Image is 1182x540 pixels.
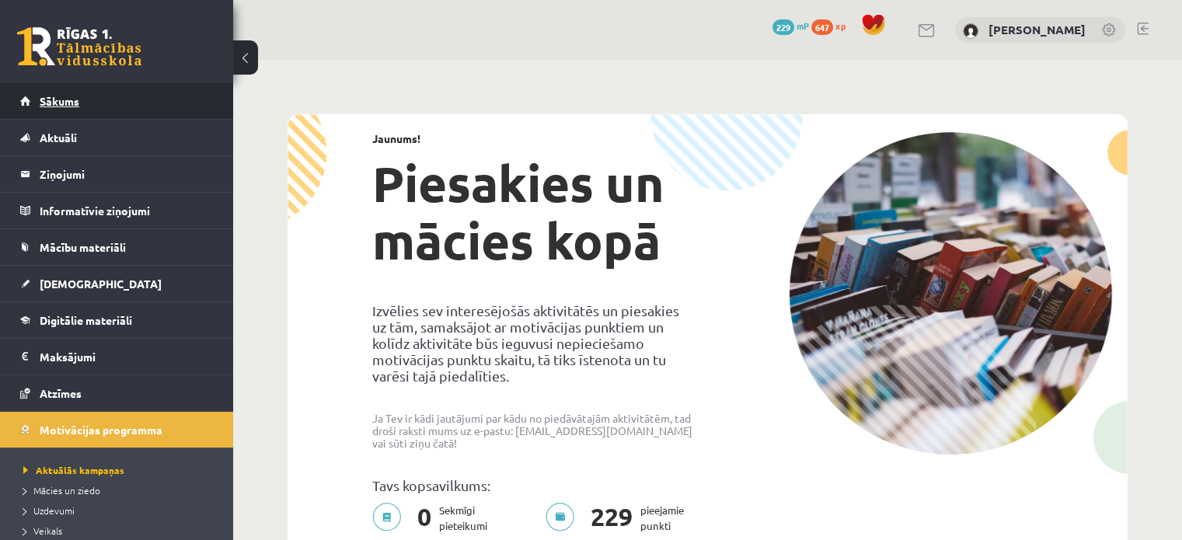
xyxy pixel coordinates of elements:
span: 229 [583,503,640,534]
a: Uzdevumi [23,503,218,517]
a: Sākums [20,83,214,119]
span: Veikals [23,524,62,537]
legend: Informatīvie ziņojumi [40,193,214,228]
h1: Piesakies un mācies kopā [372,155,696,270]
a: Digitālie materiāli [20,302,214,338]
span: Mācību materiāli [40,240,126,254]
a: Aktuālās kampaņas [23,463,218,477]
legend: Ziņojumi [40,156,214,192]
p: Sekmīgi pieteikumi [372,503,497,534]
span: mP [797,19,809,32]
span: xp [835,19,846,32]
span: [DEMOGRAPHIC_DATA] [40,277,162,291]
span: 229 [772,19,794,35]
a: Maksājumi [20,339,214,375]
legend: Maksājumi [40,339,214,375]
span: 647 [811,19,833,35]
a: Rīgas 1. Tālmācības vidusskola [17,27,141,66]
a: [PERSON_NAME] [988,22,1086,37]
span: Digitālie materiāli [40,313,132,327]
span: Mācies un ziedo [23,484,100,496]
p: Ja Tev ir kādi jautājumi par kādu no piedāvātajām aktivitātēm, tad droši raksti mums uz e-pastu: ... [372,412,696,449]
a: Aktuāli [20,120,214,155]
a: Mācies un ziedo [23,483,218,497]
a: Atzīmes [20,375,214,411]
span: 0 [410,503,439,534]
a: Mācību materiāli [20,229,214,265]
a: Motivācijas programma [20,412,214,448]
img: Olivers Mortukāns [963,23,978,39]
span: Sākums [40,94,79,108]
p: Izvēlies sev interesējošās aktivitātēs un piesakies uz tām, samaksājot ar motivācijas punktiem un... [372,302,696,384]
span: Atzīmes [40,386,82,400]
strong: Jaunums! [372,131,420,145]
p: pieejamie punkti [546,503,693,534]
span: Motivācijas programma [40,423,162,437]
a: 647 xp [811,19,853,32]
img: campaign-image-1c4f3b39ab1f89d1fca25a8facaab35ebc8e40cf20aedba61fd73fb4233361ac.png [789,132,1112,455]
a: Veikals [23,524,218,538]
span: Aktuāli [40,131,77,145]
p: Tavs kopsavilkums: [372,477,696,493]
span: Aktuālās kampaņas [23,464,124,476]
a: [DEMOGRAPHIC_DATA] [20,266,214,301]
a: Ziņojumi [20,156,214,192]
span: Uzdevumi [23,504,75,517]
a: 229 mP [772,19,809,32]
a: Informatīvie ziņojumi [20,193,214,228]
